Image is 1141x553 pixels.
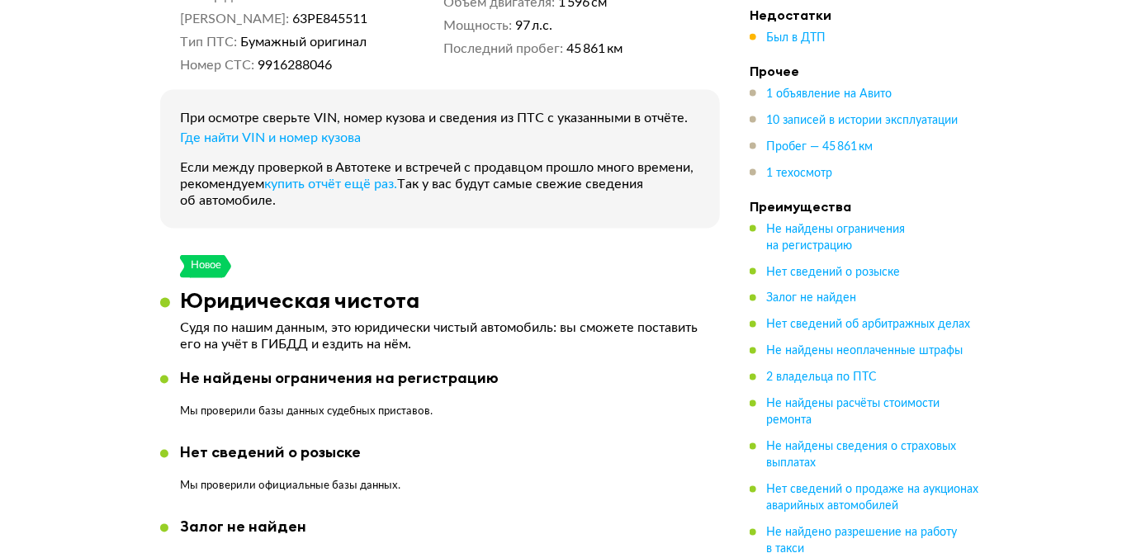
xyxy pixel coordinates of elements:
[443,17,512,34] dt: Мощность
[766,484,978,513] span: Нет сведений о продаже на аукционах аварийных автомобилей
[766,442,956,470] span: Не найдены сведения о страховых выплатах
[750,63,981,79] h4: Прочее
[766,399,940,427] span: Не найдены расчёты стоимости ремонта
[766,115,958,126] span: 10 записей в истории эксплуатации
[766,224,905,252] span: Не найдены ограничения на регистрацию
[766,168,832,179] span: 1 техосмотр
[766,88,892,100] span: 1 объявление на Авито
[766,293,856,305] span: Залог не найден
[766,141,873,153] span: Пробег — 45 861 км
[264,177,397,191] span: купить отчёт ещё раз .
[766,372,877,384] span: 2 владельца по ПТС
[180,288,419,314] h3: Юридическая чистота
[180,320,700,353] p: Судя по нашим данным, это юридически чистый автомобиль: вы сможете поставить его на учёт в ГИБДД ...
[190,255,222,278] div: Новое
[766,267,900,278] span: Нет сведений о розыске
[180,11,289,27] dt: [PERSON_NAME]
[180,34,237,50] dt: Тип ПТС
[750,7,981,23] h4: Недостатки
[180,370,499,388] div: Не найдены ограничения на регистрацию
[567,40,623,57] span: 45 861 км
[766,319,970,331] span: Нет сведений об арбитражных делах
[180,405,499,420] p: Мы проверили базы данных судебных приставов.
[258,57,333,73] span: 9916288046
[180,480,400,494] p: Мы проверили официальные базы данных.
[180,131,361,144] span: Где найти VIN и номер кузова
[180,159,700,209] p: Если между проверкой в Автотеке и встречей с продавцом прошло много времени, рекомендуем Так у ва...
[766,346,963,357] span: Не найдены неоплаченные штрафы
[766,32,826,44] span: Был в ДТП
[241,34,367,50] span: Бумажный оригинал
[180,444,400,462] div: Нет сведений о розыске
[180,518,720,536] div: Залог не найден
[180,110,700,126] p: При осмотре сверьте VIN, номер кузова и сведения из ПТС с указанными в отчёте.
[443,40,563,57] dt: Последний пробег
[516,17,553,34] span: 97 л.с.
[750,198,981,215] h4: Преимущества
[293,11,368,27] span: 63РЕ845511
[180,57,254,73] dt: Номер СТС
